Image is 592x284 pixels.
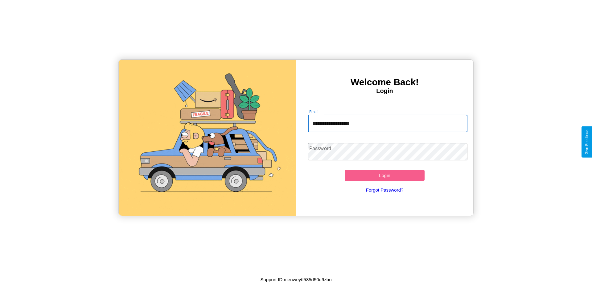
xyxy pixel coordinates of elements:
label: Email [309,109,319,114]
div: Give Feedback [585,129,589,155]
button: Login [345,170,425,181]
img: gif [119,60,296,216]
a: Forgot Password? [305,181,465,199]
h4: Login [296,87,473,95]
h3: Welcome Back! [296,77,473,87]
p: Support ID: menweytf585d50q9zbn [261,275,332,284]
